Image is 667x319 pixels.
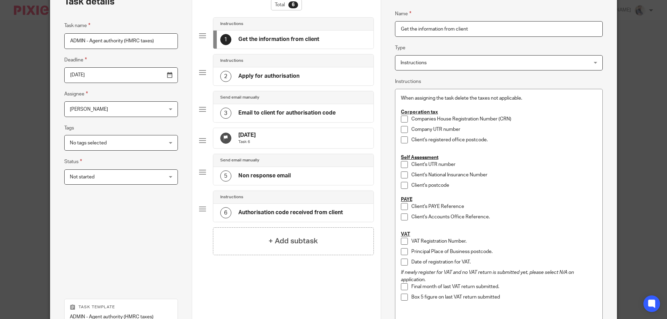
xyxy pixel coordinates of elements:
label: Type [395,44,405,51]
span: [PERSON_NAME] [70,107,108,112]
p: Date of registration for VAT. [411,259,597,266]
h4: Send email manually [220,158,259,163]
p: Companies House Registration Number (CRN) [411,116,597,123]
p: VAT Registration Number. [411,238,597,245]
h4: Send email manually [220,95,259,100]
h4: Non response email [238,172,291,179]
p: Client's National Insurance Number [411,171,597,178]
h4: Email to client for authorisation code [238,109,336,117]
p: When assigning the task delete the taxes not applicable. [401,95,597,102]
span: No tags selected [70,141,107,145]
h4: Instructions [220,58,243,64]
p: Client's registered office postcode. [411,136,597,143]
p: Client's postcode [411,182,597,189]
label: Deadline [64,56,87,64]
p: Box 5 figure on last VAT return submitted [411,294,597,301]
p: Final month of last VAT return submitted. [411,283,597,290]
div: 2 [220,71,231,82]
label: Tags [64,125,74,132]
em: If newly register for VAT and no VAT return is submitted yet, please select N/A on application. [401,270,575,282]
label: Status [64,158,82,166]
p: Company UTR number [411,126,597,133]
h4: + Add subtask [269,236,318,246]
u: Corporation tax [401,110,438,115]
u: Self Assessment [401,155,438,160]
label: Name [395,10,411,18]
u: VAT [401,232,410,237]
label: Instructions [395,78,421,85]
h4: [DATE] [238,132,256,139]
h4: Get the information from client [238,36,319,43]
p: Client's Accounts Office Reference. [411,213,597,220]
div: 5 [220,170,231,182]
label: Assignee [64,90,88,98]
p: Principal Place of Business postcode. [411,248,597,255]
div: 6 [288,1,298,8]
h4: Instructions [220,194,243,200]
div: 6 [220,207,231,218]
div: 1 [220,34,231,45]
label: Task name [64,22,90,30]
h4: Apply for authorisation [238,73,299,80]
p: Task 6 [238,139,256,145]
input: Task name [64,33,178,49]
input: Pick a date [64,67,178,83]
h4: Authorisation code received from client [238,209,343,216]
span: Instructions [401,60,427,65]
div: 3 [220,108,231,119]
span: Not started [70,175,94,179]
p: Client's UTR number [411,161,597,168]
h4: Instructions [220,21,243,27]
p: Client's PAYE Reference [411,203,597,210]
u: PAYE [401,197,412,202]
p: Task template [70,304,172,310]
